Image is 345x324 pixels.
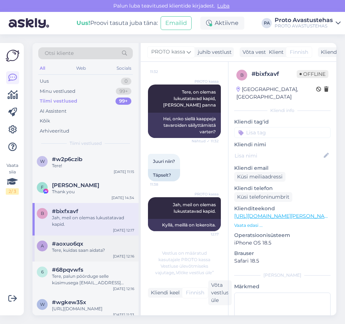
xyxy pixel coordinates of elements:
a: [URL][DOMAIN_NAME][PERSON_NAME] [234,213,334,219]
span: a [41,243,44,249]
span: 11:32 [150,69,177,74]
span: #bixfxavf [52,208,78,215]
div: [PERSON_NAME] [234,272,331,278]
span: #wgkew35x [52,299,86,306]
div: Arhiveeritud [40,128,69,135]
span: 11:38 [150,182,177,187]
div: Küsi meiliaadressi [234,172,285,182]
div: Kliendi keel [148,289,180,297]
span: b [240,72,244,78]
div: Minu vestlused [40,88,75,95]
span: PROTO kassa [192,79,219,84]
div: Hei, onko siellä kaappeja tavaroiden säilyttämistä varten? [148,113,221,138]
button: Emailid [161,16,192,30]
p: Kliendi nimi [234,141,331,148]
div: [DATE] 14:34 [112,195,134,200]
div: Proto Avastustehas [275,17,333,23]
span: b [41,211,44,216]
div: Socials [115,64,133,73]
div: PROTO AVASTUSTEHAS [275,23,333,29]
span: F [41,185,44,190]
span: Otsi kliente [45,49,74,57]
span: w [40,159,45,164]
span: #aoxuo6qx [52,241,83,247]
p: Kliendi email [234,164,331,172]
span: PROTO kassa [192,191,219,197]
span: Finnish [186,289,204,297]
div: Web [75,64,87,73]
a: Proto AvastustehasPROTO AVASTUSTEHAS [275,17,341,29]
p: Klienditeekond [234,205,331,212]
div: [DATE] 11:33 [113,312,134,317]
p: Märkmed [234,283,331,290]
p: Operatsioonisüsteem [234,232,331,239]
div: Uus [40,78,49,85]
div: Täpselt? [148,169,180,181]
div: Tere, palun pöörduge selle küsimusega [EMAIL_ADDRESS][DOMAIN_NAME] [52,273,134,286]
div: [DATE] 12:16 [113,286,134,291]
p: iPhone OS 18.5 [234,239,331,247]
p: Safari 18.5 [234,257,331,265]
p: Vaata edasi ... [234,222,331,229]
div: [DATE] 12:17 [113,228,134,233]
div: All [38,64,47,73]
span: #w2p6czib [52,156,82,163]
div: [URL][DOMAIN_NAME] [52,306,134,312]
i: „Võtke vestlus üle” [174,270,214,275]
span: Vestluse ülevõtmiseks vajutage [155,263,214,275]
span: Finnish [290,48,308,56]
span: 12:17 [192,232,219,237]
img: Askly Logo [6,49,19,62]
div: 99+ [116,88,131,95]
span: w [40,302,45,307]
div: Proovi tasuta juba täna: [77,19,158,27]
span: Jah, meil on olemas lukustatavad kapid. [173,202,217,214]
span: Nähtud ✓ 11:32 [192,138,219,144]
span: 6 [41,269,44,275]
span: Tiimi vestlused [70,140,102,147]
div: 99+ [115,98,131,105]
div: Kyllä, meillä on lokeroita. [148,219,221,231]
div: Vaata siia [6,162,19,195]
div: AI Assistent [40,108,66,115]
div: Võta vestlus üle [208,280,232,305]
b: Uus! [77,20,90,26]
div: Aktiivne [200,17,244,30]
span: PROTO kassa [151,48,185,56]
div: juhib vestlust [195,48,232,56]
div: Klient [266,48,284,56]
div: Võta vestlus üle [240,47,285,57]
span: Vestlus on määratud kasutajale PROTO kassa [158,250,210,262]
div: [GEOGRAPHIC_DATA], [GEOGRAPHIC_DATA] [236,86,316,101]
div: Tere, kuidas saan aidata? [52,247,134,254]
span: #68pqvwfs [52,267,83,273]
div: 2 / 3 [6,188,19,195]
input: Lisa tag [234,127,331,138]
div: Jah, meil on olemas lukustatavad kapid. [52,215,134,228]
div: 0 [121,78,131,85]
div: Küsi telefoninumbrit [234,192,292,202]
span: Franjo Marjanović [52,182,99,189]
div: Tiimi vestlused [40,98,77,105]
span: Tere, on olemas lukustatavad kapid, [PERSON_NAME] panna [163,89,217,108]
div: Kliendi info [234,107,331,114]
p: Kliendi telefon [234,185,331,192]
p: Kliendi tag'id [234,118,331,126]
div: Tere! [52,163,134,169]
span: Offline [297,70,328,78]
div: [DATE] 11:15 [114,169,134,174]
div: # bixfxavf [252,70,297,78]
div: PA [262,18,272,28]
div: [DATE] 12:16 [113,254,134,259]
input: Lisa nimi [235,152,322,160]
p: Brauser [234,250,331,257]
div: Kõik [40,117,50,125]
span: Luba [215,3,232,9]
span: Juuri niin? [153,159,175,164]
div: Thank you [52,189,134,195]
